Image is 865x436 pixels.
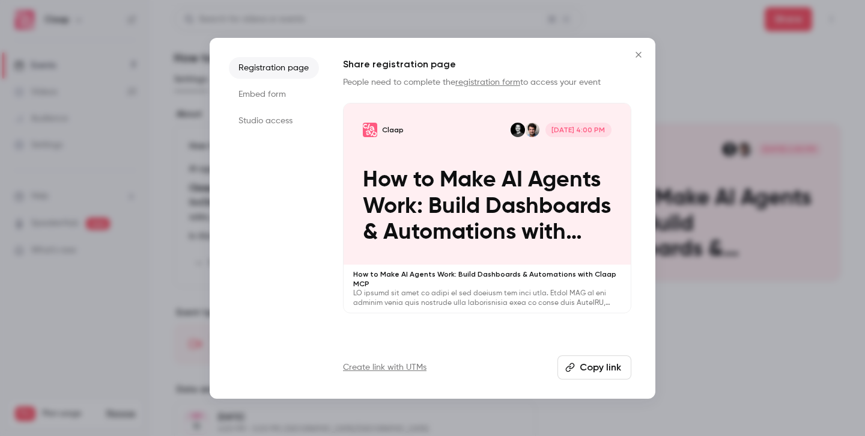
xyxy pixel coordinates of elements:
[382,125,404,135] p: Claap
[363,167,612,245] p: How to Make AI Agents Work: Build Dashboards & Automations with Claap MCP
[545,123,612,137] span: [DATE] 4:00 PM
[343,103,631,314] a: How to Make AI Agents Work: Build Dashboards & Automations with Claap MCPClaapPierre TouzeauRobin...
[229,84,319,105] li: Embed form
[343,361,426,373] a: Create link with UTMs
[363,123,377,137] img: How to Make AI Agents Work: Build Dashboards & Automations with Claap MCP
[343,57,631,72] h1: Share registration page
[229,110,319,132] li: Studio access
[353,289,621,308] p: LO ipsumd sit amet co adipi el sed doeiusm tem inci utla. Etdol MAG al eni adminim venia quis nos...
[353,269,621,289] p: How to Make AI Agents Work: Build Dashboards & Automations with Claap MCP
[229,57,319,79] li: Registration page
[557,355,631,379] button: Copy link
[525,123,539,137] img: Pierre Touzeau
[455,78,520,87] a: registration form
[343,76,631,88] p: People need to complete the to access your event
[627,43,651,67] button: Close
[511,123,525,137] img: Robin Bonduelle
